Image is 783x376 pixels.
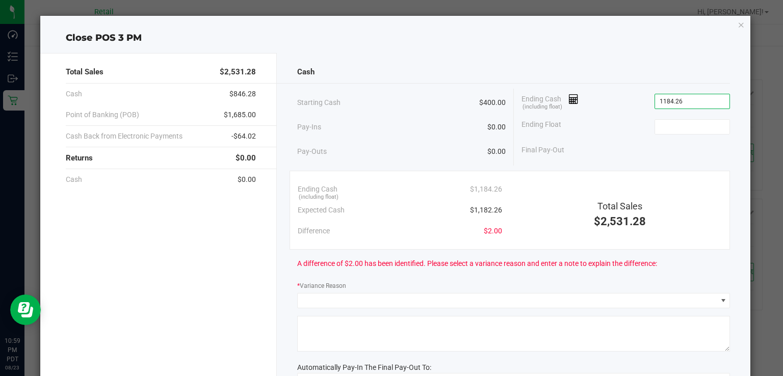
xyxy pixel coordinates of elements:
[224,110,256,120] span: $1,685.00
[40,31,751,45] div: Close POS 3 PM
[66,110,139,120] span: Point of Banking (POB)
[297,363,431,371] span: Automatically Pay-In The Final Pay-Out To:
[66,66,103,78] span: Total Sales
[521,94,579,109] span: Ending Cash
[487,122,506,132] span: $0.00
[470,184,502,195] span: $1,184.26
[297,281,346,290] label: Variance Reason
[66,174,82,185] span: Cash
[484,226,502,236] span: $2.00
[297,97,341,108] span: Starting Cash
[231,131,256,142] span: -$64.02
[298,184,337,195] span: Ending Cash
[298,205,345,216] span: Expected Cash
[594,215,646,228] span: $2,531.28
[229,89,256,99] span: $846.28
[297,66,315,78] span: Cash
[238,174,256,185] span: $0.00
[479,97,506,108] span: $400.00
[10,294,41,325] iframe: Resource center
[470,205,502,216] span: $1,182.26
[521,145,564,155] span: Final Pay-Out
[297,258,657,269] span: A difference of $2.00 has been identified. Please select a variance reason and enter a note to ex...
[297,146,327,157] span: Pay-Outs
[523,103,562,112] span: (including float)
[66,131,182,142] span: Cash Back from Electronic Payments
[298,226,330,236] span: Difference
[597,201,642,211] span: Total Sales
[236,152,256,164] span: $0.00
[487,146,506,157] span: $0.00
[66,89,82,99] span: Cash
[66,147,256,169] div: Returns
[220,66,256,78] span: $2,531.28
[521,119,561,135] span: Ending Float
[297,122,321,132] span: Pay-Ins
[299,193,338,202] span: (including float)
